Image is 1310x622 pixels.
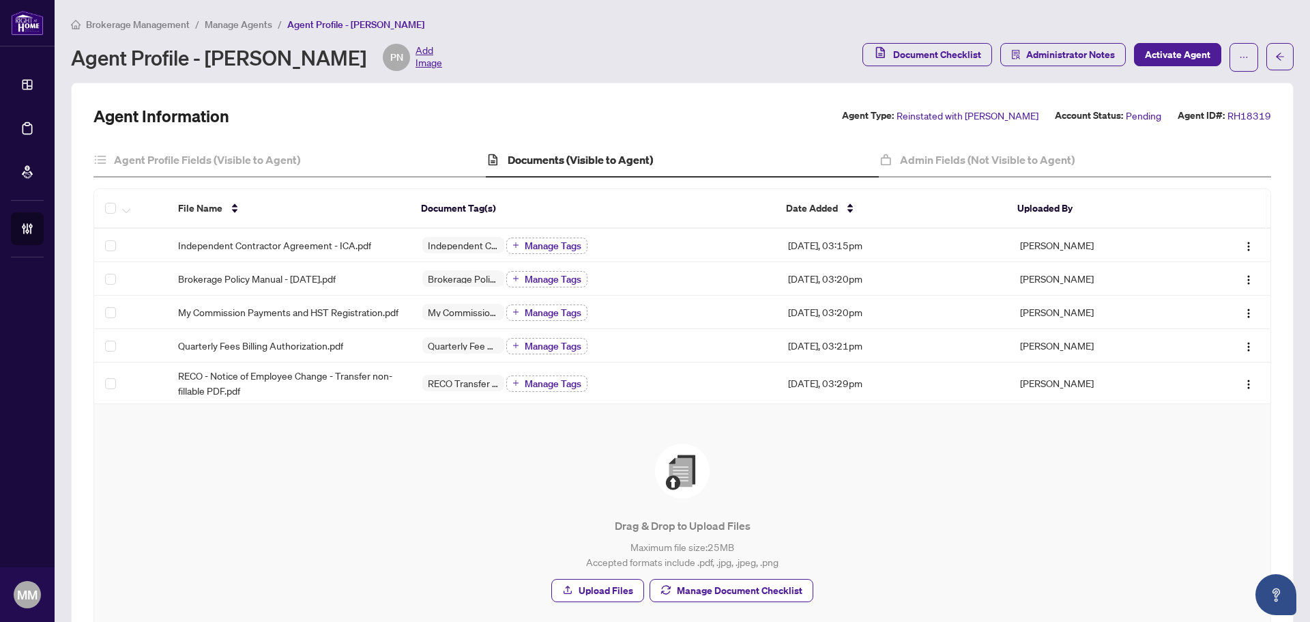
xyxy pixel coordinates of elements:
span: ellipsis [1239,53,1249,62]
span: plus [512,309,519,315]
td: [DATE], 03:29pm [777,363,1009,404]
label: Agent ID#: [1178,108,1225,124]
h2: Agent Information [93,105,229,127]
h4: Agent Profile Fields (Visible to Agent) [114,152,300,168]
span: Upload Files [579,580,633,602]
p: Maximum file size: 25 MB Accepted formats include .pdf, .jpg, .jpeg, .png [121,539,1243,569]
button: Logo [1238,335,1260,356]
span: Independent Contractor Agreement [422,240,504,250]
span: Independent Contractor Agreement - ICA.pdf [178,238,371,253]
td: [PERSON_NAME] [1009,329,1192,363]
th: File Name [167,189,410,229]
td: [DATE], 03:20pm [777,262,1009,296]
td: [DATE], 03:21pm [777,329,1009,363]
td: [PERSON_NAME] [1009,296,1192,329]
img: Logo [1243,241,1254,252]
span: Brokerage Policy Manual [422,274,504,283]
button: Document Checklist [862,43,992,66]
td: [DATE], 03:15pm [777,229,1009,262]
span: RECO Transfer Form [422,378,504,388]
span: Manage Document Checklist [677,580,802,602]
span: Document Checklist [893,44,981,66]
label: Agent Type: [842,108,894,124]
button: Logo [1238,268,1260,289]
td: [PERSON_NAME] [1009,363,1192,404]
img: Logo [1243,341,1254,352]
img: Logo [1243,308,1254,319]
span: Manage Tags [525,241,581,251]
button: Manage Tags [506,271,587,287]
span: plus [512,342,519,349]
span: Manage Tags [525,341,581,351]
span: Brokerage Management [86,18,190,31]
span: plus [512,242,519,249]
span: arrow-left [1275,52,1285,61]
img: File Upload [655,444,710,498]
img: Logo [1243,274,1254,285]
td: [DATE], 03:20pm [777,296,1009,329]
button: Upload Files [551,579,644,602]
button: Logo [1238,301,1260,323]
span: PN [390,50,403,65]
span: RH18319 [1227,108,1271,124]
span: Administrator Notes [1026,44,1115,66]
li: / [278,16,282,32]
span: Manage Tags [525,308,581,317]
span: Add Image [416,44,442,71]
h4: Documents (Visible to Agent) [508,152,653,168]
p: Drag & Drop to Upload Files [121,518,1243,534]
h4: Admin Fields (Not Visible to Agent) [900,152,1075,168]
span: Pending [1126,108,1161,124]
span: Agent Profile - [PERSON_NAME] [287,18,424,31]
button: Manage Tags [506,376,587,392]
span: Date Added [786,201,838,216]
img: logo [11,10,44,36]
button: Manage Document Checklist [650,579,813,602]
th: Date Added [775,189,1006,229]
th: Document Tag(s) [410,189,775,229]
button: Activate Agent [1134,43,1221,66]
span: Quarterly Fee Auto-Debit Authorization [422,341,504,350]
button: Logo [1238,372,1260,394]
span: File Name [178,201,222,216]
span: home [71,20,81,29]
li: / [195,16,199,32]
span: plus [512,275,519,282]
button: Open asap [1255,574,1296,615]
span: Activate Agent [1145,44,1210,66]
span: solution [1011,50,1021,59]
button: Manage Tags [506,238,587,254]
span: Quarterly Fees Billing Authorization.pdf [178,338,343,353]
span: MM [17,585,38,604]
span: My Commission Payment & HST Registration [422,307,504,317]
span: Reinstated with [PERSON_NAME] [897,108,1038,124]
span: Manage Tags [525,379,581,388]
td: [PERSON_NAME] [1009,262,1192,296]
td: [PERSON_NAME] [1009,229,1192,262]
span: plus [512,380,519,386]
span: Manage Agents [205,18,272,31]
span: Brokerage Policy Manual - [DATE].pdf [178,271,336,286]
span: RECO - Notice of Employee Change - Transfer non-fillable PDF.pdf [178,368,401,398]
span: My Commission Payments and HST Registration.pdf [178,305,398,320]
button: Administrator Notes [1000,43,1126,66]
button: Manage Tags [506,338,587,354]
th: Uploaded By [1006,189,1189,229]
button: Logo [1238,234,1260,256]
label: Account Status: [1055,108,1123,124]
button: Manage Tags [506,305,587,321]
span: Manage Tags [525,274,581,284]
img: Logo [1243,379,1254,390]
div: Agent Profile - [PERSON_NAME] [71,44,442,71]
